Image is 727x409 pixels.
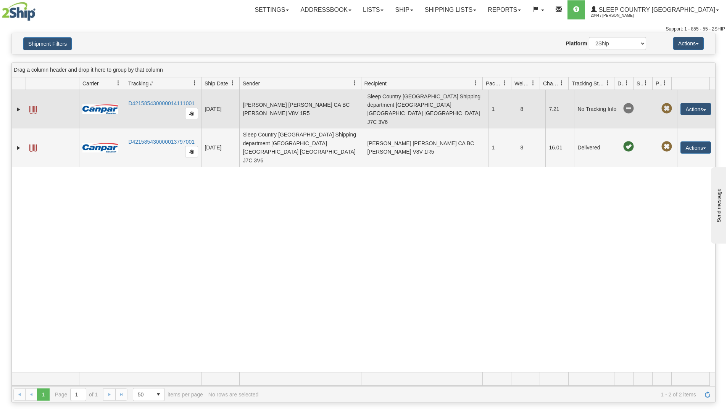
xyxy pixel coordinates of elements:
a: Sender filter column settings [348,77,361,90]
a: Shipping lists [419,0,482,19]
a: Delivery Status filter column settings [620,77,633,90]
span: Tracking # [128,80,153,87]
a: Tracking # filter column settings [188,77,201,90]
span: Packages [486,80,502,87]
td: 7.21 [545,90,574,128]
a: Pickup Status filter column settings [658,77,671,90]
img: logo2044.jpg [2,2,35,21]
button: Copy to clipboard [185,108,198,119]
a: Reports [482,0,527,19]
td: 1 [488,90,517,128]
td: Sleep Country [GEOGRAPHIC_DATA] Shipping department [GEOGRAPHIC_DATA] [GEOGRAPHIC_DATA] [GEOGRAPH... [239,128,364,167]
button: Actions [680,141,711,154]
div: grid grouping header [12,63,715,77]
a: Shipment Issues filter column settings [639,77,652,90]
div: Support: 1 - 855 - 55 - 2SHIP [2,26,725,32]
label: Platform [566,40,587,47]
a: Recipient filter column settings [469,77,482,90]
span: Page of 1 [55,388,98,401]
td: [PERSON_NAME] [PERSON_NAME] CA BC [PERSON_NAME] V8V 1R5 [239,90,364,128]
input: Page 1 [71,388,86,401]
a: Sleep Country [GEOGRAPHIC_DATA] 2044 / [PERSON_NAME] [585,0,725,19]
span: Pickup Status [656,80,662,87]
td: 16.01 [545,128,574,167]
td: 1 [488,128,517,167]
span: select [152,388,164,401]
a: Ship Date filter column settings [226,77,239,90]
span: 2044 / [PERSON_NAME] [591,12,648,19]
img: 14 - Canpar [82,143,118,152]
span: Shipment Issues [637,80,643,87]
td: [DATE] [201,90,239,128]
span: Tracking Status [572,80,605,87]
td: Sleep Country [GEOGRAPHIC_DATA] Shipping department [GEOGRAPHIC_DATA] [GEOGRAPHIC_DATA] [GEOGRAPH... [364,90,488,128]
span: Carrier [82,80,99,87]
span: 1 - 2 of 2 items [264,391,696,398]
td: [PERSON_NAME] [PERSON_NAME] CA BC [PERSON_NAME] V8V 1R5 [364,128,488,167]
span: Pickup Not Assigned [661,103,672,114]
span: Pickup Not Assigned [661,141,672,152]
a: Weight filter column settings [527,77,540,90]
span: items per page [133,388,203,401]
button: Actions [673,37,704,50]
span: Delivery Status [617,80,624,87]
a: Label [29,103,37,115]
a: Addressbook [295,0,357,19]
span: Sleep Country [GEOGRAPHIC_DATA] [597,6,715,13]
div: Send message [6,6,71,12]
td: 8 [517,90,545,128]
a: Carrier filter column settings [112,77,125,90]
a: D421585430000013797001 [128,139,195,145]
a: D421585430000014111001 [128,100,195,106]
td: Delivered [574,128,620,167]
iframe: chat widget [709,165,726,243]
span: 50 [138,391,148,398]
a: Refresh [701,388,714,401]
a: Expand [15,144,23,152]
div: No rows are selected [208,391,259,398]
td: 8 [517,128,545,167]
a: Expand [15,106,23,113]
td: No Tracking Info [574,90,620,128]
span: Ship Date [205,80,228,87]
a: Packages filter column settings [498,77,511,90]
td: [DATE] [201,128,239,167]
a: Ship [389,0,419,19]
span: Page 1 [37,388,49,401]
a: Charge filter column settings [555,77,568,90]
span: Recipient [364,80,387,87]
button: Copy to clipboard [185,146,198,157]
span: Page sizes drop down [133,388,165,401]
span: No Tracking Info [623,103,634,114]
button: Shipment Filters [23,37,72,50]
a: Settings [249,0,295,19]
span: On time [623,141,634,152]
button: Actions [680,103,711,115]
a: Label [29,141,37,153]
a: Lists [357,0,389,19]
span: Sender [243,80,260,87]
img: 14 - Canpar [82,104,118,114]
a: Tracking Status filter column settings [601,77,614,90]
span: Charge [543,80,559,87]
span: Weight [514,80,530,87]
